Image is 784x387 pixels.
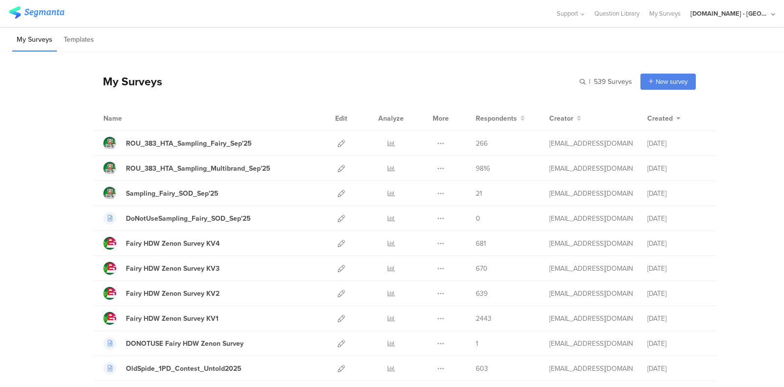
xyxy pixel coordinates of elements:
[126,363,242,374] div: OldSpide_1PD_Contest_Untold2025
[59,28,98,52] li: Templates
[647,213,706,224] div: [DATE]
[103,287,220,300] a: Fairy HDW Zenon Survey KV2
[126,313,219,324] div: Fairy HDW Zenon Survey KV1
[656,77,687,86] span: New survey
[126,138,252,149] div: ROU_383_HTA_Sampling_Fairy_Sep'25
[476,238,486,249] span: 681
[647,288,706,299] div: [DATE]
[103,212,251,225] a: DoNotUseSampling_Fairy_SOD_Sep'25
[647,313,706,324] div: [DATE]
[647,338,706,349] div: [DATE]
[103,362,242,375] a: OldSpide_1PD_Contest_Untold2025
[331,106,352,130] div: Edit
[126,213,251,224] div: DoNotUseSampling_Fairy_SOD_Sep'25
[376,106,406,130] div: Analyze
[476,188,482,199] span: 21
[103,237,220,250] a: Fairy HDW Zenon Survey KV4
[9,6,64,19] img: segmanta logo
[476,213,480,224] span: 0
[126,263,220,274] div: Fairy HDW Zenon Survey KV3
[588,77,592,87] span: |
[476,163,490,174] span: 9816
[126,288,220,299] div: Fairy HDW Zenon Survey KV2
[549,113,581,124] button: Creator
[103,337,244,350] a: DONOTUSE Fairy HDW Zenon Survey
[594,77,632,87] span: 539 Surveys
[549,313,633,324] div: gheorghe.a.4@pg.com
[103,187,219,200] a: Sampling_Fairy_SOD_Sep'25
[647,188,706,199] div: [DATE]
[103,162,270,175] a: ROU_383_HTA_Sampling_Multibrand_Sep'25
[549,188,633,199] div: gheorghe.a.4@pg.com
[103,113,162,124] div: Name
[126,238,220,249] div: Fairy HDW Zenon Survey KV4
[103,262,220,275] a: Fairy HDW Zenon Survey KV3
[476,113,517,124] span: Respondents
[103,137,252,150] a: ROU_383_HTA_Sampling_Fairy_Sep'25
[476,338,478,349] span: 1
[549,263,633,274] div: gheorghe.a.4@pg.com
[476,113,525,124] button: Respondents
[647,263,706,274] div: [DATE]
[549,288,633,299] div: gheorghe.a.4@pg.com
[126,188,219,199] div: Sampling_Fairy_SOD_Sep'25
[93,73,162,90] div: My Surveys
[126,338,244,349] div: DONOTUSE Fairy HDW Zenon Survey
[476,263,488,274] span: 670
[549,363,633,374] div: gheorghe.a.4@pg.com
[647,238,706,249] div: [DATE]
[549,338,633,349] div: gheorghe.a.4@pg.com
[476,288,488,299] span: 639
[549,138,633,149] div: gheorghe.a.4@pg.com
[430,106,451,130] div: More
[476,313,491,324] span: 2443
[690,9,769,18] div: [DOMAIN_NAME] - [GEOGRAPHIC_DATA]
[647,113,673,124] span: Created
[476,363,488,374] span: 603
[647,163,706,174] div: [DATE]
[549,238,633,249] div: gheorghe.a.4@pg.com
[12,28,57,52] li: My Surveys
[647,113,681,124] button: Created
[647,138,706,149] div: [DATE]
[126,163,270,174] div: ROU_383_HTA_Sampling_Multibrand_Sep'25
[647,363,706,374] div: [DATE]
[549,113,573,124] span: Creator
[476,138,488,149] span: 266
[549,213,633,224] div: gheorghe.a.4@pg.com
[549,163,633,174] div: gheorghe.a.4@pg.com
[103,312,219,325] a: Fairy HDW Zenon Survey KV1
[557,9,578,18] span: Support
